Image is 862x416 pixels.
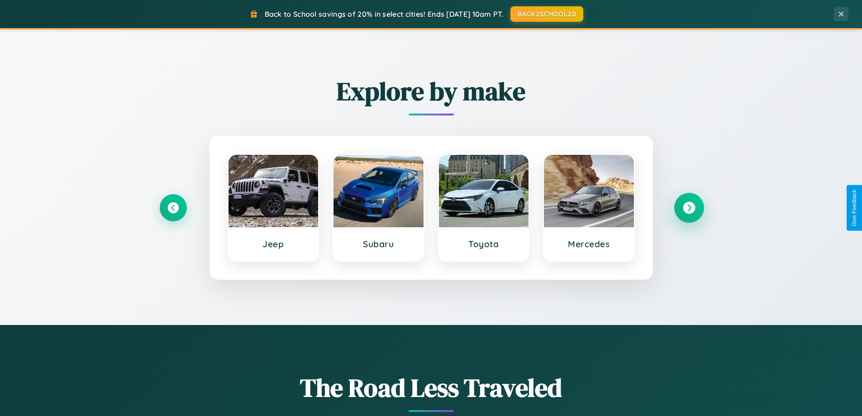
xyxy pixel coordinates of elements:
[510,6,583,22] button: BACK2SCHOOL20
[343,239,414,249] h3: Subaru
[238,239,310,249] h3: Jeep
[160,370,703,405] h1: The Road Less Traveled
[553,239,625,249] h3: Mercedes
[160,74,703,109] h2: Explore by make
[265,10,504,19] span: Back to School savings of 20% in select cities! Ends [DATE] 10am PT.
[448,239,520,249] h3: Toyota
[851,190,857,226] div: Give Feedback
